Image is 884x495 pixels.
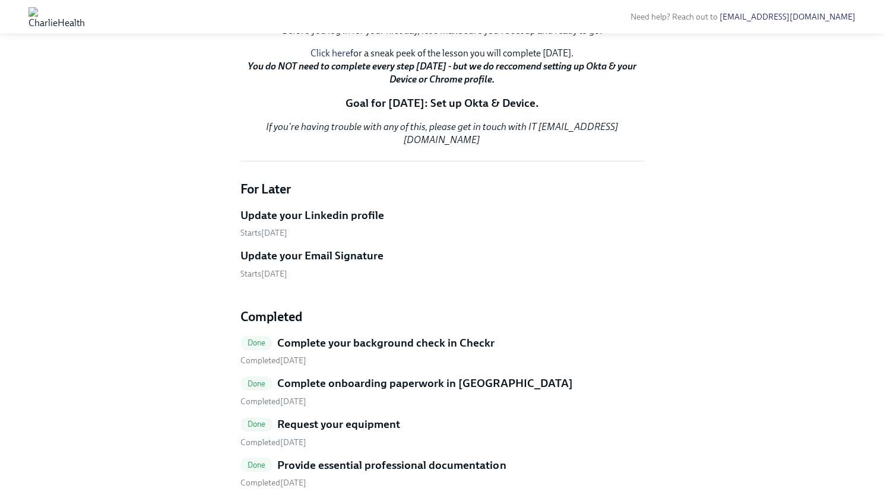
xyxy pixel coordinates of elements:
[310,47,350,59] a: Click here
[240,308,644,326] h4: Completed
[266,121,619,145] em: If you're having trouble with any of this, please get in touch with IT [EMAIL_ADDRESS][DOMAIN_NAME]
[277,417,400,432] h5: Request your equipment
[240,228,287,238] span: Monday, October 6th 2025, 10:00 am
[240,248,644,280] a: Update your Email SignatureStarts[DATE]
[248,61,636,85] strong: You do NOT need to complete every step [DATE] - but we do reccomend setting up Okta & your Device...
[720,12,856,22] a: [EMAIL_ADDRESS][DOMAIN_NAME]
[240,356,306,366] span: Monday, September 15th 2025, 9:37 pm
[240,376,644,407] a: DoneComplete onboarding paperwork in [GEOGRAPHIC_DATA] Completed[DATE]
[240,269,287,279] span: Monday, October 6th 2025, 10:00 am
[240,417,644,448] a: DoneRequest your equipment Completed[DATE]
[240,437,306,448] span: Sunday, September 14th 2025, 6:59 pm
[240,47,644,86] p: for a sneak peek of the lesson you will complete [DATE].
[277,376,572,391] h5: Complete onboarding paperwork in [GEOGRAPHIC_DATA]
[240,461,273,469] span: Done
[240,379,273,388] span: Done
[240,96,644,111] p: Goal for [DATE]: Set up Okta & Device.
[240,338,273,347] span: Done
[240,248,384,264] h5: Update your Email Signature
[240,396,306,407] span: Sunday, September 14th 2025, 6:59 pm
[630,12,856,22] span: Need help? Reach out to
[240,180,644,198] h4: For Later
[240,478,306,488] span: Monday, September 15th 2025, 9:56 pm
[240,458,644,489] a: DoneProvide essential professional documentation Completed[DATE]
[240,208,384,223] h5: Update your Linkedin profile
[277,335,495,351] h5: Complete your background check in Checkr
[240,208,644,239] a: Update your Linkedin profileStarts[DATE]
[28,7,85,26] img: CharlieHealth
[277,458,506,473] h5: Provide essential professional documentation
[240,335,644,367] a: DoneComplete your background check in Checkr Completed[DATE]
[240,420,273,429] span: Done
